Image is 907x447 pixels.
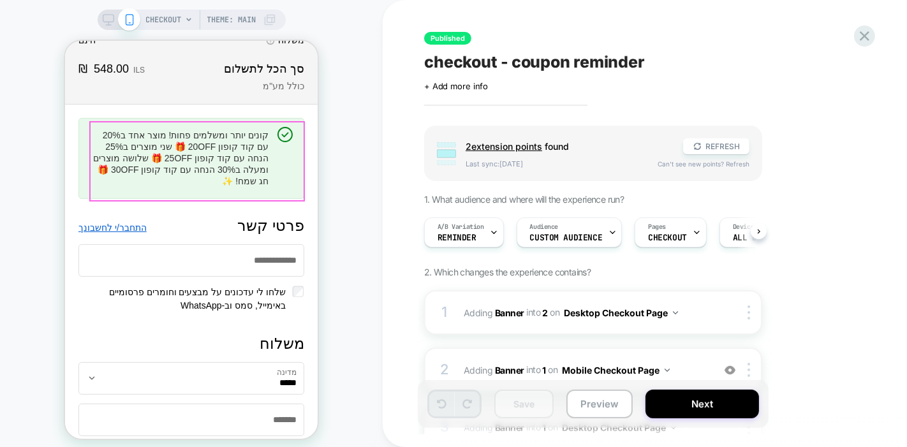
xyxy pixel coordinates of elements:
[466,141,670,152] span: found
[530,223,559,231] span: Audience
[424,52,645,71] span: checkout - coupon reminder
[13,245,228,272] label: שלחו לי עדכונים על מבצעים וחומרים פרסומיים באימייל, סמס וב-WhatsApp
[424,81,488,91] span: + Add more info
[673,311,678,314] img: down arrow
[464,307,524,318] span: Adding
[25,89,203,147] h1: קונים יותר ומשלמים פחות! מוצר אחד ב20% עם קוד קופון 20OFF 🎁 שני מוצרים ב25% הנחה עם קוד קופון 25O...
[526,364,540,375] span: INTO
[495,364,524,375] b: Banner
[172,175,239,194] h2: פרטי קשר
[665,369,670,372] img: down arrow
[438,233,476,242] span: Reminder
[438,300,451,325] div: 1
[207,10,256,30] span: Theme: MAIN
[464,364,524,375] span: Adding
[549,362,558,377] span: on
[648,233,687,242] span: CHECKOUT
[146,10,182,30] span: CHECKOUT
[748,305,750,319] img: close
[424,32,471,45] span: Published
[733,233,786,242] span: ALL DEVICES
[198,40,239,50] span: כולל מע"מ
[466,141,542,152] span: 2 extension point s
[530,233,603,242] span: Custom Audience
[495,307,524,318] b: Banner
[543,307,549,318] span: 2
[159,22,239,34] strong: סך הכל לתשלום
[543,364,547,375] span: 1
[658,160,749,168] span: Can't see new points? Refresh
[733,223,758,231] span: Devices
[564,304,678,322] button: Desktop Checkout Page
[13,20,64,37] strong: ‏548.00 ‏ ₪
[13,293,239,312] h2: משלוח
[562,361,670,379] button: Mobile Checkout Page
[550,304,560,320] span: on
[748,363,750,377] img: close
[424,194,624,205] span: 1. What audience and where will the experience run?
[683,138,749,154] button: REFRESH
[438,223,484,231] span: A/B Variation
[725,365,735,376] img: crossed eye
[466,159,645,168] span: Last sync: [DATE]
[494,390,554,418] button: Save
[68,25,80,34] span: ILS
[13,180,82,194] a: התחבר/י לחשבונך
[438,357,451,383] div: 2
[526,307,540,318] span: INTO
[648,223,666,231] span: Pages
[424,267,591,277] span: 2. Which changes the experience contains?
[645,390,759,418] button: Next
[566,390,633,418] button: Preview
